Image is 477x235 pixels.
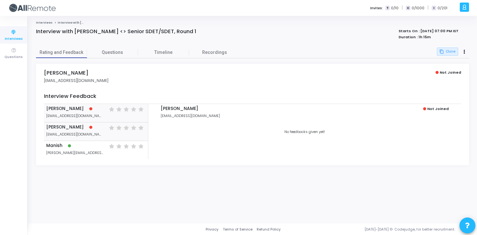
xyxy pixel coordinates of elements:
span: Questions [4,55,23,60]
a: Terms of Service [223,227,253,232]
span: [EMAIL_ADDRESS][DOMAIN_NAME] [46,132,104,137]
mat-icon: content_copy [439,49,444,54]
img: logo [8,2,56,14]
span: T [385,6,390,11]
strong: Not Joined [427,106,449,111]
span: Recordings [202,49,227,56]
span: 0/10 [391,5,399,11]
span: C [406,6,410,11]
span: Timeline [138,49,189,56]
span: I [432,6,436,11]
span: 0/1000 [412,5,424,11]
h4: [PERSON_NAME] [44,70,108,76]
strong: Starts On : [DATE] 07:00 PM IST [399,28,459,33]
span: 0/201 [437,5,447,11]
div: [EMAIL_ADDRESS][DOMAIN_NAME] [48,142,104,150]
span: Questions [87,49,138,56]
strong: Not Joined [440,70,461,75]
button: Clone [437,48,458,56]
span: | [402,4,403,11]
span: [EMAIL_ADDRESS][DOMAIN_NAME] [161,113,220,118]
span: [EMAIL_ADDRESS][DOMAIN_NAME] [46,113,104,119]
span: Rating and Feedback [36,49,87,56]
strong: Duration : 1h 15m [399,34,431,40]
nav: breadcrumb [36,21,469,25]
div: Interview with [PERSON_NAME] <> Senior SDET/SDET, Round 1 [36,28,196,35]
span: [EMAIL_ADDRESS][DOMAIN_NAME] [44,78,108,83]
h5: [PERSON_NAME] [161,106,302,112]
span: Interview with [PERSON_NAME] <> Senior SDET/SDET, Round 1 [58,21,151,25]
a: Interviews [36,21,53,25]
div: [DATE]-[DATE] © Codejudge, for better recruitment. [281,227,469,232]
label: Invites: [370,5,383,11]
span: [PERSON_NAME] [46,125,84,130]
a: Refund Policy [257,227,281,232]
a: Privacy [206,227,218,232]
span: [PERSON_NAME] [46,106,84,112]
div: No feedbacks given yet! [158,129,452,135]
span: Interviews [5,36,23,42]
h4: Interview Feedback [44,93,461,104]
